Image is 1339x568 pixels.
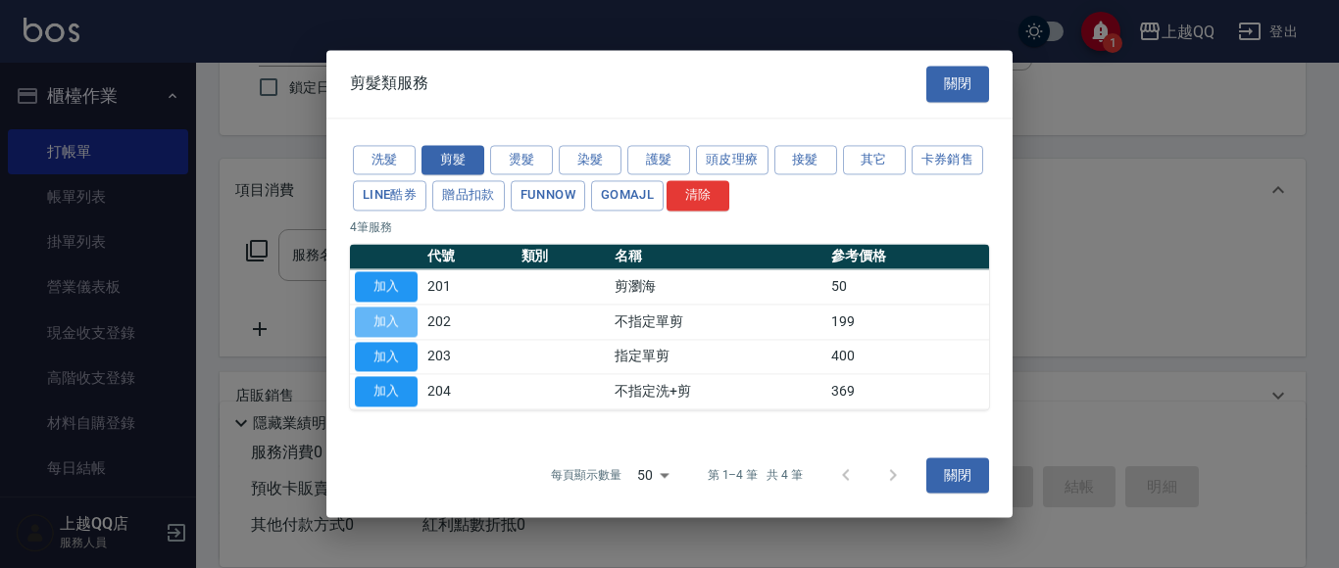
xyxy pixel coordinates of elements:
th: 參考價格 [826,244,989,269]
td: 不指定洗+剪 [610,374,826,409]
button: 洗髮 [353,145,416,175]
p: 第 1–4 筆 共 4 筆 [708,467,803,485]
button: 關閉 [926,66,989,102]
td: 203 [422,339,517,374]
td: 指定單剪 [610,339,826,374]
td: 剪瀏海 [610,269,826,305]
button: FUNNOW [511,181,585,212]
button: 接髮 [774,145,837,175]
button: 卡券銷售 [912,145,984,175]
td: 204 [422,374,517,409]
button: 加入 [355,342,418,372]
button: LINE酷券 [353,181,426,212]
span: 剪髮類服務 [350,74,428,94]
button: GOMAJL [591,181,664,212]
button: 加入 [355,377,418,407]
button: 頭皮理療 [696,145,769,175]
p: 4 筆服務 [350,218,989,236]
th: 名稱 [610,244,826,269]
button: 剪髮 [422,145,484,175]
button: 其它 [843,145,906,175]
td: 369 [826,374,989,409]
td: 50 [826,269,989,305]
td: 400 [826,339,989,374]
th: 類別 [517,244,611,269]
button: 染髮 [559,145,621,175]
p: 每頁顯示數量 [551,467,621,485]
button: 贈品扣款 [432,181,505,212]
button: 加入 [355,307,418,337]
button: 燙髮 [490,145,553,175]
button: 關閉 [926,457,989,494]
td: 199 [826,305,989,340]
button: 加入 [355,271,418,302]
div: 50 [629,449,676,501]
td: 201 [422,269,517,305]
button: 護髮 [627,145,690,175]
th: 代號 [422,244,517,269]
button: 清除 [667,181,729,212]
td: 不指定單剪 [610,305,826,340]
td: 202 [422,305,517,340]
